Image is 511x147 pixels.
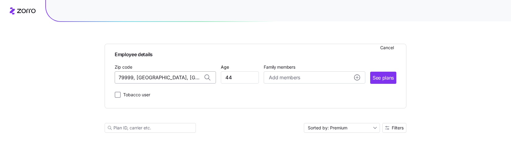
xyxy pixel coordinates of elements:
[115,71,216,84] input: Zip code
[269,74,300,81] span: Add members
[380,45,394,51] span: Cancel
[115,64,132,70] label: Zip code
[304,123,380,133] input: Sort by
[382,123,406,133] button: Filters
[105,123,196,133] input: Plan ID, carrier etc.
[392,126,404,130] span: Filters
[221,64,229,70] label: Age
[264,64,365,70] span: Family members
[354,74,360,80] svg: add icon
[221,71,259,84] input: Age
[373,74,394,82] span: See plans
[378,43,396,53] button: Cancel
[264,71,365,84] button: Add membersadd icon
[121,91,150,98] label: Tobacco user
[370,72,396,84] button: See plans
[115,49,396,58] span: Employee details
